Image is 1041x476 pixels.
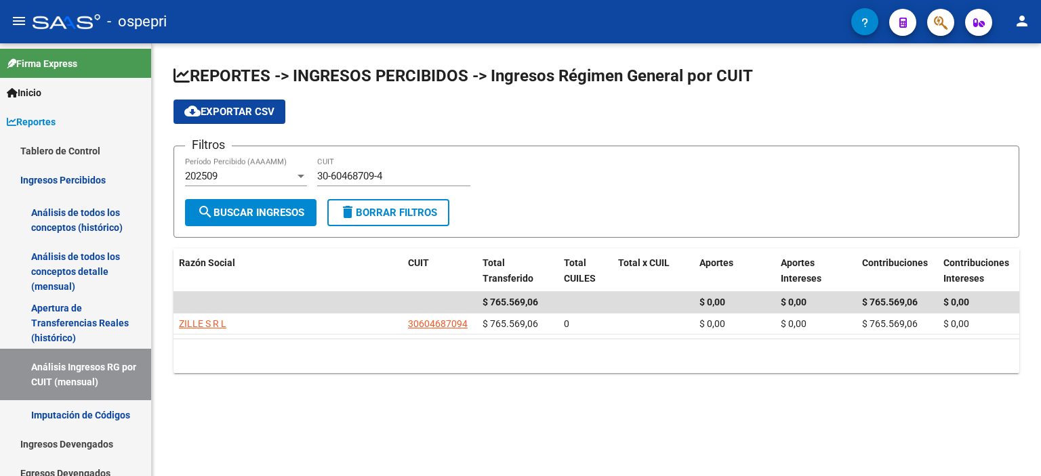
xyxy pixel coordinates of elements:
[197,207,304,219] span: Buscar Ingresos
[564,257,596,284] span: Total CUILES
[179,257,235,268] span: Razón Social
[340,204,356,220] mat-icon: delete
[781,257,821,284] span: Aportes Intereses
[1014,13,1030,29] mat-icon: person
[862,318,918,329] span: $ 765.569,06
[408,257,429,268] span: CUIT
[403,248,477,293] datatable-header-cell: CUIT
[613,248,694,293] datatable-header-cell: Total x CUIL
[107,7,167,37] span: - ospepri
[11,13,27,29] mat-icon: menu
[558,248,613,293] datatable-header-cell: Total CUILES
[699,297,725,307] span: $ 0,00
[185,199,317,226] button: Buscar Ingresos
[185,135,232,154] h3: Filtros
[995,430,1027,462] iframe: Intercom live chat
[173,100,285,124] button: Exportar CSV
[327,199,449,226] button: Borrar Filtros
[943,257,1009,284] span: Contribuciones Intereses
[943,297,969,307] span: $ 0,00
[185,170,218,182] span: 202509
[775,248,857,293] datatable-header-cell: Aportes Intereses
[781,297,807,307] span: $ 0,00
[564,318,569,329] span: 0
[699,257,733,268] span: Aportes
[184,106,274,118] span: Exportar CSV
[781,318,807,329] span: $ 0,00
[7,56,77,71] span: Firma Express
[857,248,938,293] datatable-header-cell: Contribuciones
[943,318,969,329] span: $ 0,00
[618,257,670,268] span: Total x CUIL
[408,318,468,329] span: 30604687094
[938,248,1019,293] datatable-header-cell: Contribuciones Intereses
[483,318,538,329] span: $ 765.569,06
[483,257,533,284] span: Total Transferido
[862,297,918,307] span: $ 765.569,06
[7,114,56,129] span: Reportes
[340,207,437,219] span: Borrar Filtros
[173,248,403,293] datatable-header-cell: Razón Social
[179,318,226,329] span: ZILLE S R L
[197,204,213,220] mat-icon: search
[173,66,753,85] span: REPORTES -> INGRESOS PERCIBIDOS -> Ingresos Régimen General por CUIT
[184,103,201,119] mat-icon: cloud_download
[694,248,775,293] datatable-header-cell: Aportes
[477,248,558,293] datatable-header-cell: Total Transferido
[483,297,538,307] span: $ 765.569,06
[862,257,928,268] span: Contribuciones
[699,318,725,329] span: $ 0,00
[7,85,41,100] span: Inicio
